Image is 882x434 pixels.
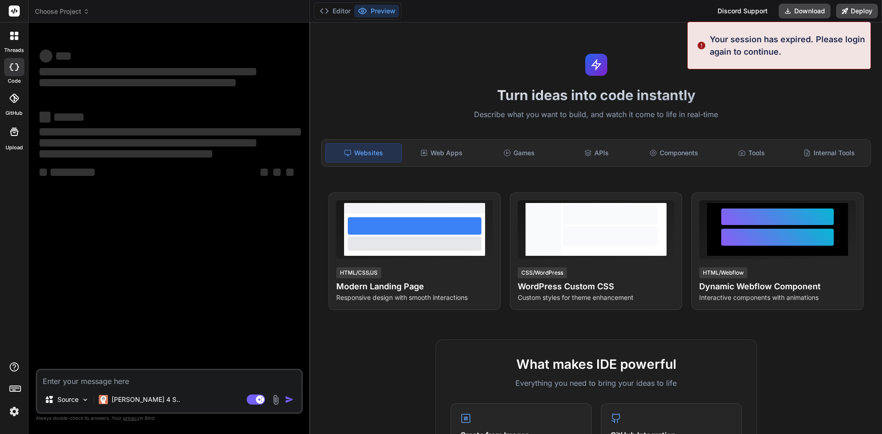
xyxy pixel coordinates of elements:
[54,113,84,121] span: ‌
[481,143,557,163] div: Games
[112,395,180,404] p: [PERSON_NAME] 4 S..
[40,128,301,135] span: ‌
[354,5,399,17] button: Preview
[36,414,303,423] p: Always double-check its answers. Your in Bind
[40,139,256,147] span: ‌
[404,143,480,163] div: Web Apps
[40,68,256,75] span: ‌
[273,169,281,176] span: ‌
[714,143,790,163] div: Tools
[316,5,354,17] button: Editor
[285,395,294,404] img: icon
[779,4,831,18] button: Download
[316,87,876,103] h1: Turn ideas into code instantly
[123,415,140,421] span: privacy
[260,169,268,176] span: ‌
[559,143,634,163] div: APIs
[636,143,712,163] div: Components
[699,267,747,278] div: HTML/Webflow
[51,169,95,176] span: ‌
[836,4,878,18] button: Deploy
[81,396,89,404] img: Pick Models
[712,4,773,18] div: Discord Support
[451,378,742,389] p: Everything you need to bring your ideas to life
[35,7,90,16] span: Choose Project
[697,33,706,58] img: alert
[710,33,865,58] p: Your session has expired. Please login again to continue.
[518,293,674,302] p: Custom styles for theme enhancement
[271,395,281,405] img: attachment
[518,280,674,293] h4: WordPress Custom CSS
[57,395,79,404] p: Source
[56,52,71,60] span: ‌
[40,50,52,62] span: ‌
[40,112,51,123] span: ‌
[451,355,742,374] h2: What makes IDE powerful
[791,143,867,163] div: Internal Tools
[6,404,22,419] img: settings
[40,79,236,86] span: ‌
[518,267,567,278] div: CSS/WordPress
[40,169,47,176] span: ‌
[4,46,24,54] label: threads
[699,293,856,302] p: Interactive components with animations
[286,169,294,176] span: ‌
[6,109,23,117] label: GitHub
[336,280,493,293] h4: Modern Landing Page
[40,150,212,158] span: ‌
[699,280,856,293] h4: Dynamic Webflow Component
[6,144,23,152] label: Upload
[8,77,21,85] label: code
[336,267,381,278] div: HTML/CSS/JS
[316,109,876,121] p: Describe what you want to build, and watch it come to life in real-time
[336,293,493,302] p: Responsive design with smooth interactions
[325,143,402,163] div: Websites
[99,395,108,404] img: Claude 4 Sonnet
